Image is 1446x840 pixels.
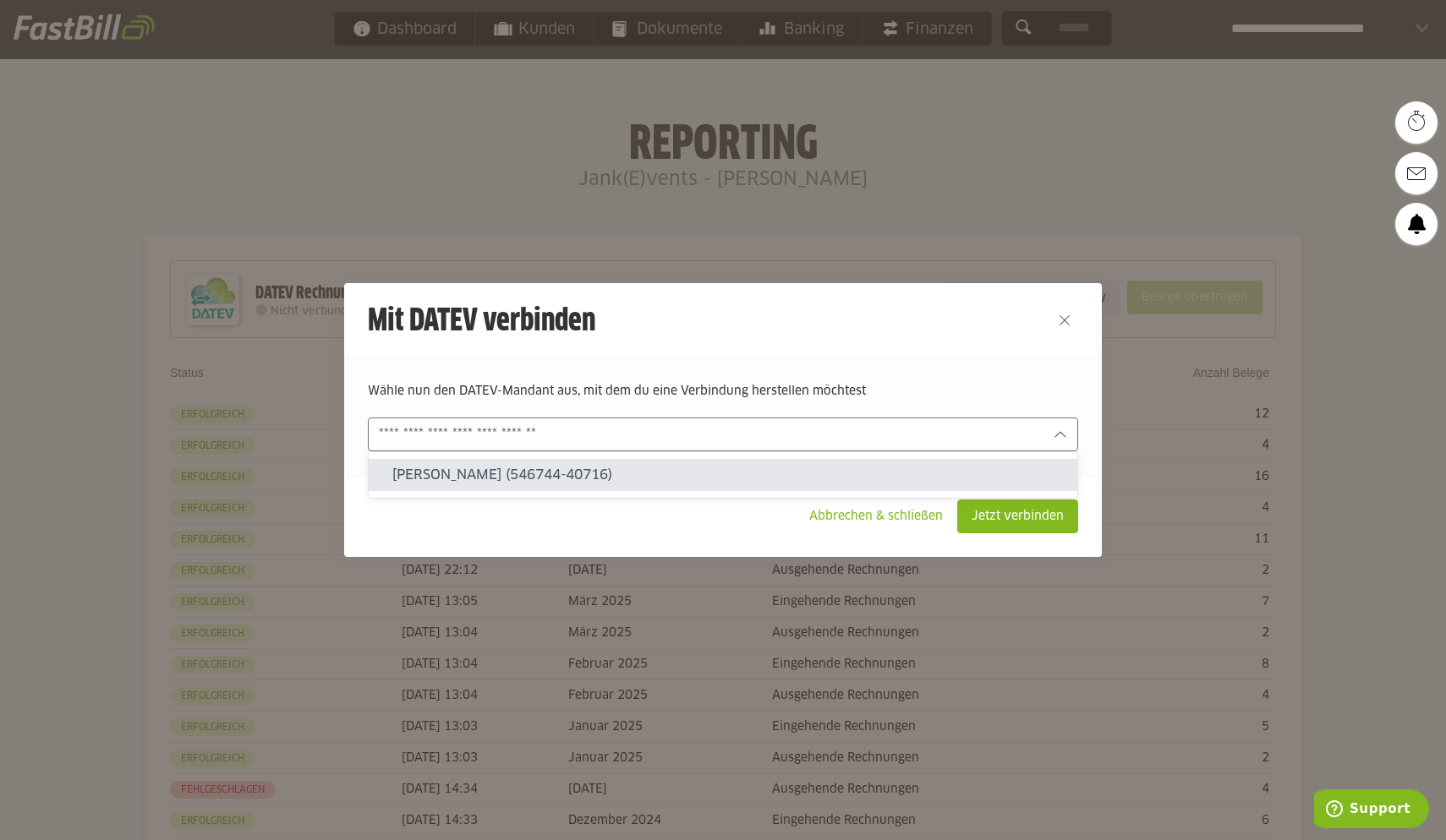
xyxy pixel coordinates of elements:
iframe: Öffnet ein Widget, in dem Sie weitere Informationen finden [1314,789,1429,832]
sl-option: [PERSON_NAME] (546744-40716) [369,459,1077,491]
p: Wähle nun den DATEV-Mandant aus, mit dem du eine Verbindung herstellen möchtest [368,382,1078,401]
sl-button: Abbrechen & schließen [795,499,957,533]
sl-button: Jetzt verbinden [957,499,1078,533]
